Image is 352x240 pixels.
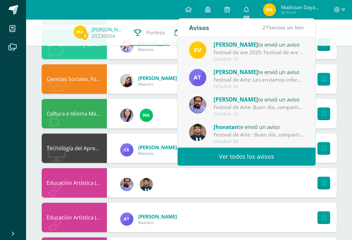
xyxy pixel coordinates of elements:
[120,143,133,156] img: 7a51f661b91fc24d84d05607a94bba63.png
[138,220,177,225] span: Maestro
[281,10,320,15] span: Mi Perfil
[213,123,238,131] span: Jhonatan
[213,56,304,62] div: Octubre 10
[213,40,304,49] div: te envió un aviso
[262,24,304,31] span: avisos sin leer
[120,74,133,87] img: 82fee4d3dc6a1592674ec48585172ce7.png
[120,40,133,53] img: 636fc591f85668e7520e122fec75fd4f.png
[189,41,206,59] img: 383db5ddd486cfc25017fad405f5d727.png
[213,84,304,89] div: Octubre 10
[42,203,107,232] div: Educación Artística (Artes Visuales)
[129,20,170,46] a: Punteos
[213,49,304,56] div: Festival de are 2025: Festival de are 2025
[138,213,177,220] span: [PERSON_NAME]
[213,139,304,144] div: Octubre 08
[138,47,177,52] span: Maestro
[42,134,107,163] div: Tecnología del Aprendizaje y la Comunicación
[189,19,209,37] div: Avisos
[213,111,304,117] div: Octubre 10
[189,96,206,114] img: fe2f5d220dae08f5bb59c8e1ae6aeac3.png
[74,25,87,39] img: 4877bade2e19e29e430c11a5b67cb138.png
[138,151,177,156] span: Maestro
[213,131,304,138] div: Festival de Arte : Buen día, compartimos información importante sobre nuestro festival artístico....
[138,75,177,81] span: [PERSON_NAME]
[281,4,320,10] span: Madisson Dayane
[213,104,304,111] div: Festival de Arte: Buen día, compartimos información importante sobre nuestro festival artístico. ...
[42,64,107,94] div: Ciencias Sociales, Formación Ciudadana e Interculturalidad
[81,32,88,40] span: 2
[92,26,124,33] a: [PERSON_NAME]
[189,69,206,86] img: e0d417c472ee790ef5578283e3430836.png
[170,20,217,46] a: Actividades
[213,95,304,104] div: te envió un aviso
[140,178,153,191] img: 1395cc2228810b8e70f48ddc66b3ae79.png
[120,109,133,122] img: cd351d3d8a4001e278b4be47b7b4112c.png
[138,144,177,151] span: [PERSON_NAME]
[213,96,258,103] span: [PERSON_NAME]
[213,41,258,48] span: [PERSON_NAME]
[263,3,276,16] img: 4877bade2e19e29e430c11a5b67cb138.png
[189,124,206,141] img: 1395cc2228810b8e70f48ddc66b3ae79.png
[262,24,271,31] span: 279
[146,29,165,36] span: Punteos
[120,213,133,226] img: e0d417c472ee790ef5578283e3430836.png
[138,81,177,87] span: Maestro
[120,178,133,191] img: fe2f5d220dae08f5bb59c8e1ae6aeac3.png
[213,122,304,131] div: te envió un aviso
[92,33,115,40] a: 20230004
[213,68,304,76] div: te envió un aviso
[178,148,315,166] a: Ver todos los avisos
[140,109,153,122] img: 8866475198638e21c75a704fcd13ce2b.png
[213,76,304,84] div: Festival de Arte: Les enviamos información importante para el festival de Arte
[42,99,107,128] div: Cultura e Idioma Maya, Garífuna o Xinca
[42,168,107,198] div: Educación Artística (Educación Musical)
[213,68,258,76] span: [PERSON_NAME]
